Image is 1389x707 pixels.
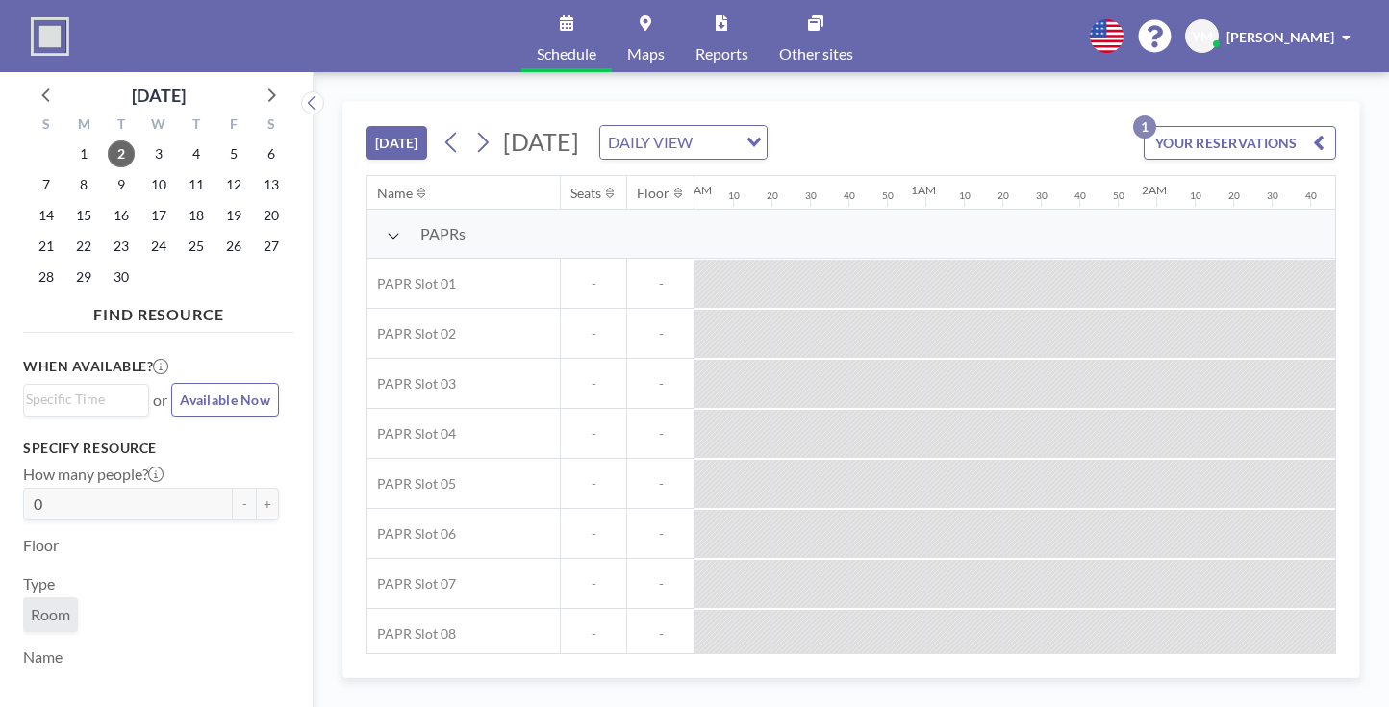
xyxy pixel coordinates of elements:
[570,185,601,202] div: Seats
[637,185,669,202] div: Floor
[420,224,466,243] span: PAPRs
[367,625,456,643] span: PAPR Slot 08
[367,325,456,342] span: PAPR Slot 02
[1036,189,1048,202] div: 30
[23,297,294,324] h4: FIND RESOURCE
[183,233,210,260] span: Thursday, September 25, 2025
[1228,189,1240,202] div: 20
[70,140,97,167] span: Monday, September 1, 2025
[1305,189,1317,202] div: 40
[220,140,247,167] span: Friday, September 5, 2025
[108,171,135,198] span: Tuesday, September 9, 2025
[561,325,626,342] span: -
[220,233,247,260] span: Friday, September 26, 2025
[959,189,971,202] div: 10
[1267,189,1278,202] div: 30
[103,114,140,139] div: T
[33,233,60,260] span: Sunday, September 21, 2025
[367,525,456,543] span: PAPR Slot 06
[23,647,63,667] label: Name
[1142,183,1167,197] div: 2AM
[140,114,178,139] div: W
[604,130,696,155] span: DAILY VIEW
[561,525,626,543] span: -
[1133,115,1156,139] p: 1
[695,46,748,62] span: Reports
[911,183,936,197] div: 1AM
[252,114,290,139] div: S
[108,202,135,229] span: Tuesday, September 16, 2025
[108,233,135,260] span: Tuesday, September 23, 2025
[503,127,579,156] span: [DATE]
[33,202,60,229] span: Sunday, September 14, 2025
[183,171,210,198] span: Thursday, September 11, 2025
[233,488,256,520] button: -
[367,575,456,593] span: PAPR Slot 07
[367,425,456,442] span: PAPR Slot 04
[28,114,65,139] div: S
[23,465,164,484] label: How many people?
[1190,189,1201,202] div: 10
[220,202,247,229] span: Friday, September 19, 2025
[258,140,285,167] span: Saturday, September 6, 2025
[561,375,626,392] span: -
[183,202,210,229] span: Thursday, September 18, 2025
[779,46,853,62] span: Other sites
[145,233,172,260] span: Wednesday, September 24, 2025
[367,475,456,492] span: PAPR Slot 05
[728,189,740,202] div: 10
[70,202,97,229] span: Monday, September 15, 2025
[561,575,626,593] span: -
[70,233,97,260] span: Monday, September 22, 2025
[220,171,247,198] span: Friday, September 12, 2025
[258,171,285,198] span: Saturday, September 13, 2025
[377,185,413,202] div: Name
[108,140,135,167] span: Tuesday, September 2, 2025
[177,114,215,139] div: T
[26,389,138,410] input: Search for option
[65,114,103,139] div: M
[256,488,279,520] button: +
[171,383,279,417] button: Available Now
[145,140,172,167] span: Wednesday, September 3, 2025
[627,475,694,492] span: -
[33,171,60,198] span: Sunday, September 7, 2025
[1192,28,1213,45] span: YM
[627,325,694,342] span: -
[183,140,210,167] span: Thursday, September 4, 2025
[805,189,817,202] div: 30
[627,375,694,392] span: -
[366,126,427,160] button: [DATE]
[627,425,694,442] span: -
[24,385,148,414] div: Search for option
[1074,189,1086,202] div: 40
[23,574,55,593] label: Type
[1144,126,1336,160] button: YOUR RESERVATIONS1
[132,82,186,109] div: [DATE]
[844,189,855,202] div: 40
[367,275,456,292] span: PAPR Slot 01
[1226,29,1334,45] span: [PERSON_NAME]
[627,575,694,593] span: -
[561,625,626,643] span: -
[998,189,1009,202] div: 20
[367,375,456,392] span: PAPR Slot 03
[627,625,694,643] span: -
[31,17,69,56] img: organization-logo
[680,183,712,197] div: 12AM
[23,536,59,555] label: Floor
[70,264,97,290] span: Monday, September 29, 2025
[627,46,665,62] span: Maps
[258,202,285,229] span: Saturday, September 20, 2025
[1113,189,1124,202] div: 50
[145,171,172,198] span: Wednesday, September 10, 2025
[561,425,626,442] span: -
[70,171,97,198] span: Monday, September 8, 2025
[31,605,70,624] span: Room
[627,275,694,292] span: -
[627,525,694,543] span: -
[600,126,767,159] div: Search for option
[258,233,285,260] span: Saturday, September 27, 2025
[153,391,167,410] span: or
[215,114,252,139] div: F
